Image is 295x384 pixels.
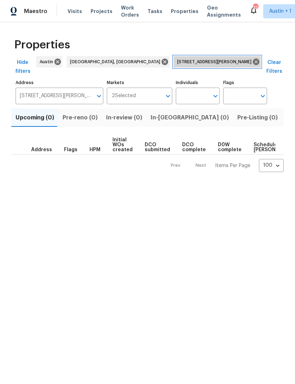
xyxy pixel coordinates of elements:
span: Geo Assignments [207,4,241,18]
span: [GEOGRAPHIC_DATA], [GEOGRAPHIC_DATA] [70,58,163,65]
nav: Pagination Navigation [164,159,284,172]
span: Visits [68,8,82,15]
span: In-review (0) [106,113,142,123]
span: In-[GEOGRAPHIC_DATA] (0) [151,113,229,123]
label: Markets [107,81,173,85]
span: Pre-Listing (0) [237,113,278,123]
span: Austin + 1 [269,8,291,15]
p: Items Per Page [215,162,250,169]
label: Flags [223,81,267,85]
span: Tasks [147,9,162,14]
span: Projects [91,8,112,15]
button: Clear Filters [263,56,285,78]
span: Address [31,147,52,152]
label: Address [16,81,103,85]
span: Pre-reno (0) [63,113,98,123]
button: Open [163,91,173,101]
div: [STREET_ADDRESS][PERSON_NAME] [174,56,261,67]
button: Hide filters [11,56,34,78]
span: DCO complete [182,142,206,152]
div: Austin [36,56,62,67]
span: 2 Selected [112,93,136,99]
button: Open [258,91,268,101]
span: Austin [40,58,56,65]
span: Scheduled [PERSON_NAME] [254,142,294,152]
button: Open [94,91,104,101]
span: Maestro [24,8,47,15]
span: Clear Filters [266,58,283,76]
span: Upcoming (0) [16,113,54,123]
span: DCO submitted [145,142,170,152]
span: D0W complete [218,142,242,152]
div: [GEOGRAPHIC_DATA], [GEOGRAPHIC_DATA] [66,56,169,67]
button: Open [210,91,220,101]
span: Initial WOs created [112,137,133,152]
span: Work Orders [121,4,139,18]
label: Individuals [176,81,220,85]
span: Properties [14,41,70,48]
span: Properties [171,8,198,15]
span: [STREET_ADDRESS][PERSON_NAME] [177,58,254,65]
span: HPM [89,147,100,152]
div: 100 [259,156,284,175]
span: Flags [64,147,77,152]
span: Hide filters [14,58,31,76]
div: 32 [253,4,258,11]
